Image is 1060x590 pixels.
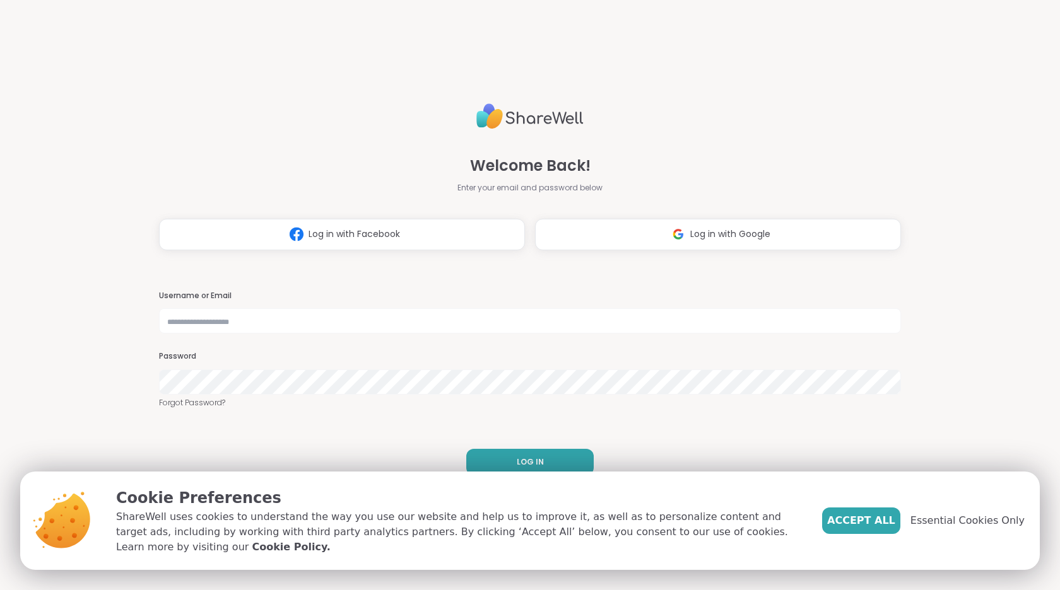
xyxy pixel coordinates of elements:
img: ShareWell Logo [476,98,584,134]
a: Cookie Policy. [252,540,330,555]
span: Enter your email and password below [457,182,603,194]
button: Log in with Facebook [159,219,525,250]
span: Accept All [827,513,895,528]
h3: Password [159,351,901,362]
img: ShareWell Logomark [285,223,309,246]
span: Log in with Google [690,228,770,241]
button: Log in with Google [535,219,901,250]
span: Essential Cookies Only [910,513,1025,528]
p: ShareWell uses cookies to understand the way you use our website and help us to improve it, as we... [116,509,802,555]
p: Cookie Preferences [116,487,802,509]
button: LOG IN [466,449,594,475]
a: Forgot Password? [159,397,901,408]
h3: Username or Email [159,291,901,301]
span: Log in with Facebook [309,228,400,241]
span: LOG IN [517,456,544,468]
button: Accept All [822,507,900,534]
span: Welcome Back! [470,154,591,177]
img: ShareWell Logomark [666,223,690,246]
